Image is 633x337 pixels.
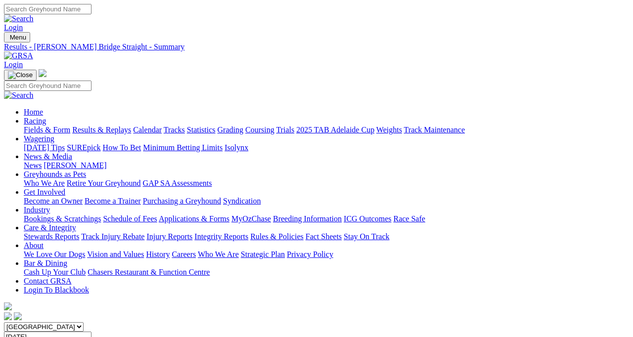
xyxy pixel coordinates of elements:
a: Applications & Forms [159,214,229,223]
span: Menu [10,34,26,41]
a: Tracks [164,126,185,134]
a: Coursing [245,126,274,134]
input: Search [4,81,91,91]
a: Become an Owner [24,197,83,205]
a: Track Injury Rebate [81,232,144,241]
div: News & Media [24,161,629,170]
a: Results - [PERSON_NAME] Bridge Straight - Summary [4,42,629,51]
a: News & Media [24,152,72,161]
a: ICG Outcomes [344,214,391,223]
a: Race Safe [393,214,425,223]
a: Injury Reports [146,232,192,241]
a: Grading [218,126,243,134]
a: Stewards Reports [24,232,79,241]
a: We Love Our Dogs [24,250,85,258]
a: Fields & Form [24,126,70,134]
div: Care & Integrity [24,232,629,241]
img: Search [4,14,34,23]
a: Isolynx [225,143,248,152]
a: Who We Are [24,179,65,187]
a: Get Involved [24,188,65,196]
img: facebook.svg [4,312,12,320]
a: Track Maintenance [404,126,465,134]
a: Strategic Plan [241,250,285,258]
a: Become a Trainer [85,197,141,205]
button: Toggle navigation [4,32,30,42]
a: Integrity Reports [194,232,248,241]
a: Login [4,23,23,32]
img: Search [4,91,34,100]
div: Get Involved [24,197,629,206]
input: Search [4,4,91,14]
a: Chasers Restaurant & Function Centre [88,268,210,276]
a: Bar & Dining [24,259,67,267]
a: MyOzChase [231,214,271,223]
a: Breeding Information [273,214,342,223]
a: Care & Integrity [24,223,76,232]
a: Home [24,108,43,116]
div: Greyhounds as Pets [24,179,629,188]
a: Statistics [187,126,216,134]
a: [PERSON_NAME] [44,161,106,169]
a: Cash Up Your Club [24,268,86,276]
a: Login [4,60,23,69]
a: About [24,241,44,250]
div: Industry [24,214,629,223]
a: [DATE] Tips [24,143,65,152]
a: Privacy Policy [287,250,333,258]
a: News [24,161,42,169]
a: How To Bet [103,143,141,152]
div: Bar & Dining [24,268,629,277]
a: 2025 TAB Adelaide Cup [296,126,374,134]
img: logo-grsa-white.png [4,302,12,310]
a: Schedule of Fees [103,214,157,223]
div: Wagering [24,143,629,152]
a: Industry [24,206,50,214]
a: Contact GRSA [24,277,71,285]
a: Purchasing a Greyhound [143,197,221,205]
a: Stay On Track [344,232,389,241]
a: Minimum Betting Limits [143,143,223,152]
button: Toggle navigation [4,70,37,81]
a: Retire Your Greyhound [67,179,141,187]
div: About [24,250,629,259]
a: Racing [24,117,46,125]
a: Careers [172,250,196,258]
div: Racing [24,126,629,134]
a: Syndication [223,197,261,205]
a: Who We Are [198,250,239,258]
a: History [146,250,170,258]
a: Results & Replays [72,126,131,134]
a: SUREpick [67,143,100,152]
img: GRSA [4,51,33,60]
a: Bookings & Scratchings [24,214,101,223]
a: Fact Sheets [306,232,342,241]
a: Weights [376,126,402,134]
a: Wagering [24,134,54,143]
img: twitter.svg [14,312,22,320]
a: Greyhounds as Pets [24,170,86,178]
a: Trials [276,126,294,134]
img: Close [8,71,33,79]
a: Calendar [133,126,162,134]
a: Vision and Values [87,250,144,258]
a: Rules & Policies [250,232,304,241]
a: GAP SA Assessments [143,179,212,187]
a: Login To Blackbook [24,286,89,294]
img: logo-grsa-white.png [39,69,46,77]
